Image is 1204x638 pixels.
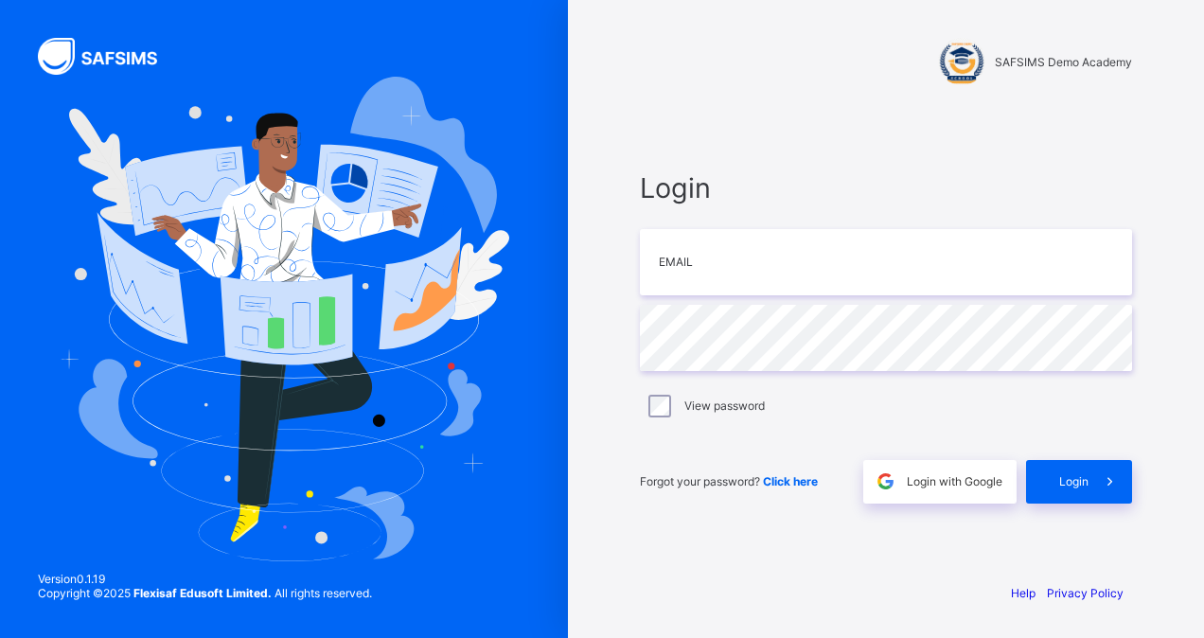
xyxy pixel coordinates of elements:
label: View password [684,399,765,413]
strong: Flexisaf Edusoft Limited. [133,586,272,600]
a: Click here [763,474,818,488]
a: Help [1011,586,1036,600]
a: Privacy Policy [1047,586,1124,600]
img: google.396cfc9801f0270233282035f929180a.svg [875,470,896,492]
span: Login [1059,474,1089,488]
span: Forgot your password? [640,474,818,488]
span: Login with Google [907,474,1002,488]
span: SAFSIMS Demo Academy [995,55,1132,69]
span: Copyright © 2025 All rights reserved. [38,586,372,600]
img: Hero Image [59,77,509,561]
span: Version 0.1.19 [38,572,372,586]
span: Login [640,171,1132,204]
img: SAFSIMS Logo [38,38,180,75]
